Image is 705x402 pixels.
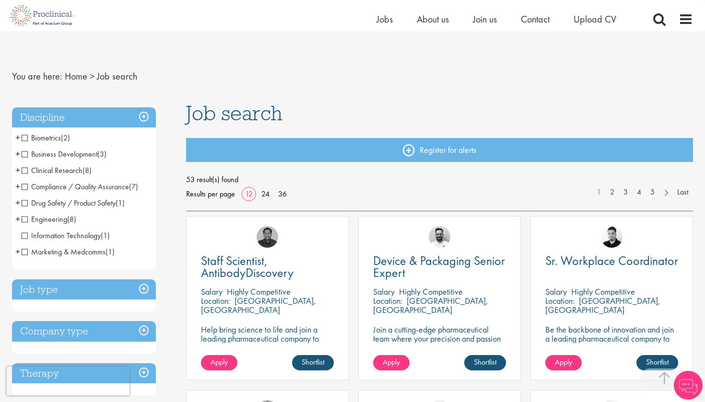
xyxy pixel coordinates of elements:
[545,295,575,306] span: Location:
[383,357,400,367] span: Apply
[12,107,156,128] h3: Discipline
[22,182,138,192] span: Compliance / Quality Assurance
[201,286,223,297] span: Salary
[464,355,506,370] a: Shortlist
[545,255,678,267] a: Sr. Workplace Coordinator
[373,295,488,315] p: [GEOGRAPHIC_DATA], [GEOGRAPHIC_DATA]
[373,325,506,361] p: Join a cutting-edge pharmaceutical team where your precision and passion for quality will help sh...
[186,172,693,187] span: 53 result(s) found
[201,255,334,279] a: Staff Scientist, AntibodyDiscovery
[22,230,101,241] span: Information Technology
[67,214,76,224] span: (8)
[571,286,635,297] p: Highly Competitive
[129,182,138,192] span: (7)
[429,226,450,248] img: Emile De Beer
[22,214,67,224] span: Engineering
[22,149,106,159] span: Business Development
[22,230,110,241] span: Information Technology
[275,189,290,199] a: 36
[545,325,678,361] p: Be the backbone of innovation and join a leading pharmaceutical company to help keep life-changin...
[605,187,619,198] a: 2
[101,230,110,241] span: (1)
[97,70,137,82] span: Job search
[90,70,94,82] span: >
[211,357,228,367] span: Apply
[545,295,660,315] p: [GEOGRAPHIC_DATA], [GEOGRAPHIC_DATA]
[373,355,410,370] a: Apply
[22,247,106,257] span: Marketing & Medcomms
[186,100,282,126] span: Job search
[186,187,235,201] span: Results per page
[201,295,316,315] p: [GEOGRAPHIC_DATA], [GEOGRAPHIC_DATA]
[22,165,92,175] span: Clinical Research
[399,286,463,297] p: Highly Competitive
[473,13,497,25] a: Join us
[186,138,693,162] a: Register for alerts
[201,355,237,370] a: Apply
[116,198,125,208] span: (1)
[574,13,616,25] a: Upload CV
[15,244,20,259] span: +
[257,226,278,248] img: Mike Raletz
[674,371,703,400] img: Chatbot
[242,189,256,199] a: 12
[672,187,693,198] a: Last
[292,355,334,370] a: Shortlist
[373,295,402,306] span: Location:
[15,130,20,145] span: +
[555,357,572,367] span: Apply
[632,187,646,198] a: 4
[82,165,92,175] span: (8)
[12,70,62,82] span: You are here:
[22,133,61,143] span: Biometrics
[258,189,273,199] a: 24
[545,286,567,297] span: Salary
[201,295,230,306] span: Location:
[22,198,116,208] span: Drug Safety / Product Safety
[97,149,106,159] span: (3)
[15,179,20,194] span: +
[521,13,550,25] a: Contact
[373,286,395,297] span: Salary
[373,255,506,279] a: Device & Packaging Senior Expert
[12,363,156,384] h3: Therapy
[601,226,623,248] img: Anderson Maldonado
[619,187,633,198] a: 3
[7,367,129,395] iframe: reCAPTCHA
[545,253,678,269] span: Sr. Workplace Coordinator
[22,182,129,192] span: Compliance / Quality Assurance
[15,195,20,210] span: +
[636,355,678,370] a: Shortlist
[22,133,70,143] span: Biometrics
[65,70,87,82] a: breadcrumb link
[22,165,82,175] span: Clinical Research
[15,163,20,177] span: +
[22,198,125,208] span: Drug Safety / Product Safety
[61,133,70,143] span: (2)
[22,149,97,159] span: Business Development
[12,321,156,342] h3: Company type
[201,325,334,370] p: Help bring science to life and join a leading pharmaceutical company to play a key role in delive...
[22,247,115,257] span: Marketing & Medcomms
[646,187,659,198] a: 5
[12,279,156,300] h3: Job type
[592,187,606,198] a: 1
[376,13,393,25] a: Jobs
[545,355,582,370] a: Apply
[106,247,115,257] span: (1)
[15,212,20,226] span: +
[201,253,294,281] span: Staff Scientist, AntibodyDiscovery
[417,13,449,25] a: About us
